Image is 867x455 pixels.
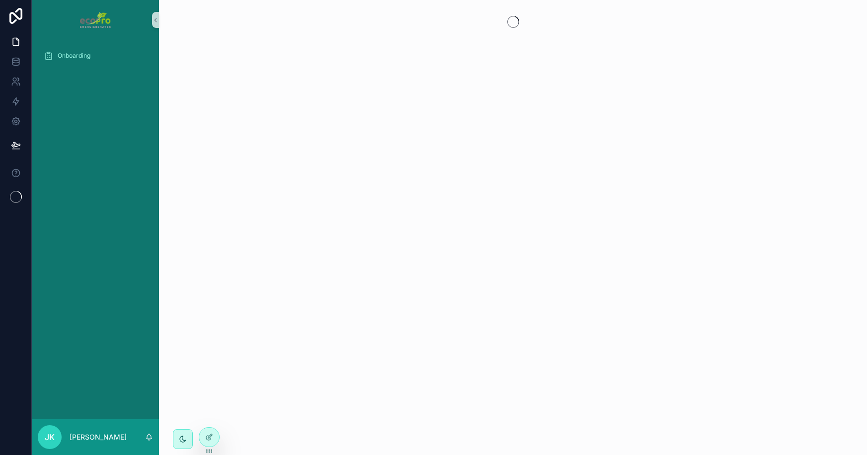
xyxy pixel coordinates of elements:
[32,40,159,78] div: scrollable content
[80,12,110,28] img: App logo
[58,52,90,60] span: Onboarding
[45,431,55,443] span: JK
[38,47,153,65] a: Onboarding
[70,432,127,442] p: [PERSON_NAME]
